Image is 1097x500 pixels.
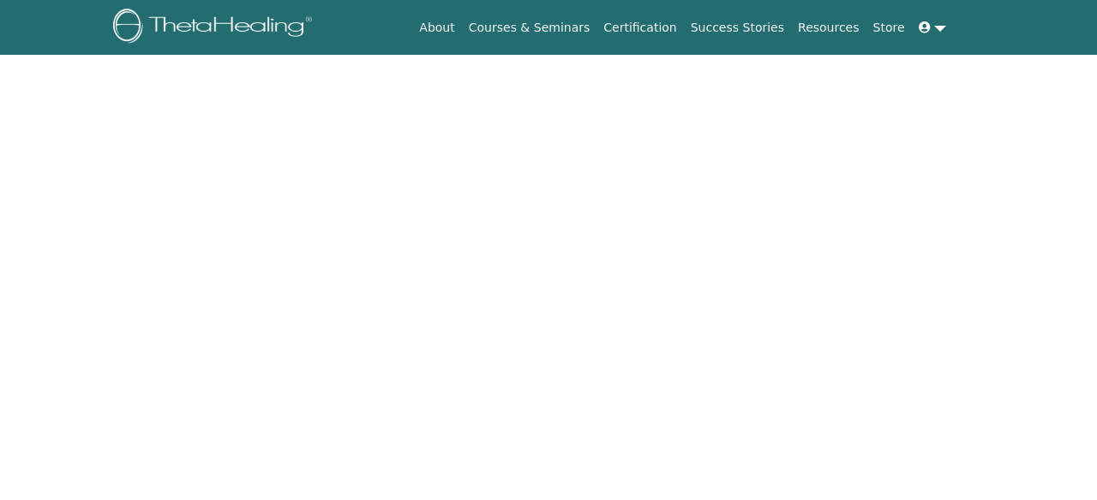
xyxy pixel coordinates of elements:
a: Courses & Seminars [462,12,597,44]
a: Success Stories [684,12,791,44]
a: Store [866,12,912,44]
a: Resources [791,12,866,44]
img: logo.png [113,9,318,47]
a: Certification [596,12,683,44]
a: About [412,12,461,44]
